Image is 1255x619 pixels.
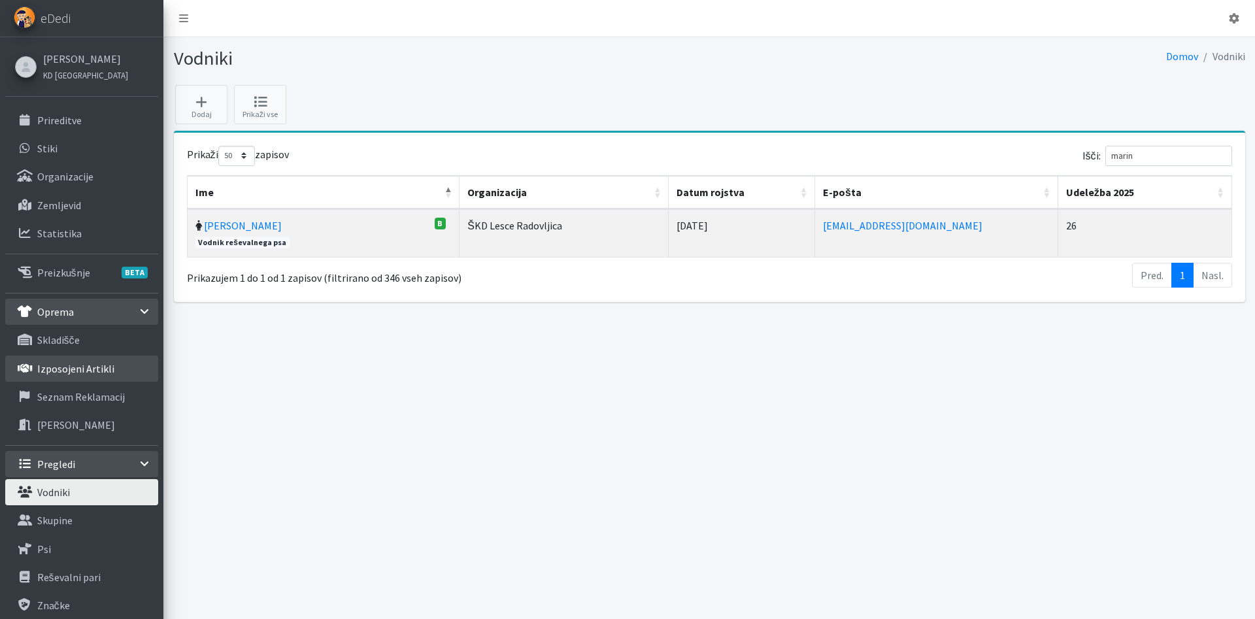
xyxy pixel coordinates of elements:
[1058,209,1232,257] td: 26
[1058,176,1232,209] th: Udeležba 2025: vključite za naraščujoči sort
[5,192,158,218] a: Zemljevid
[5,536,158,562] a: Psi
[37,305,74,318] p: Oprema
[1105,146,1232,166] input: Išči:
[37,199,81,212] p: Zemljevid
[234,85,286,124] a: Prikaži vse
[5,135,158,161] a: Stiki
[5,107,158,133] a: Prireditve
[37,543,51,556] p: Psi
[815,176,1058,209] th: E-pošta: vključite za naraščujoči sort
[1082,146,1232,166] label: Išči:
[37,486,70,499] p: Vodniki
[5,220,158,246] a: Statistika
[204,219,282,232] a: [PERSON_NAME]
[435,218,446,229] span: B
[5,163,158,190] a: Organizacije
[37,227,82,240] p: Statistika
[1198,47,1245,66] li: Vodniki
[823,219,982,232] a: [EMAIL_ADDRESS][DOMAIN_NAME]
[37,362,114,375] p: Izposojeni artikli
[5,259,158,286] a: PreizkušnjeBETA
[37,418,115,431] p: [PERSON_NAME]
[175,85,227,124] a: Dodaj
[41,8,71,28] span: eDedi
[669,176,815,209] th: Datum rojstva: vključite za naraščujoči sort
[37,142,58,155] p: Stiki
[37,514,73,527] p: Skupine
[37,333,80,346] p: skladišče
[5,592,158,618] a: Značke
[43,67,128,82] a: KD [GEOGRAPHIC_DATA]
[1166,50,1198,63] a: Domov
[37,170,93,183] p: Organizacije
[188,176,460,209] th: Ime: vključite za padajoči sort
[37,458,75,471] p: Pregledi
[37,390,125,403] p: Seznam reklamacij
[37,114,82,127] p: Prireditve
[5,327,158,353] a: skladišče
[174,47,705,70] h1: Vodniki
[5,384,158,410] a: Seznam reklamacij
[43,70,128,80] small: KD [GEOGRAPHIC_DATA]
[5,356,158,382] a: Izposojeni artikli
[195,237,290,248] span: Vodnik reševalnega psa
[1171,263,1194,288] a: 1
[460,176,669,209] th: Organizacija: vključite za naraščujoči sort
[37,266,90,279] p: Preizkušnje
[5,507,158,533] a: Skupine
[218,146,255,166] select: Prikažizapisov
[14,7,35,28] img: eDedi
[5,412,158,438] a: [PERSON_NAME]
[460,209,669,257] td: ŠKD Lesce Radovljica
[37,599,70,612] p: Značke
[5,479,158,505] a: Vodniki
[5,299,158,325] a: Oprema
[669,209,815,257] td: [DATE]
[187,261,618,286] div: Prikazujem 1 do 1 od 1 zapisov (filtrirano od 346 vseh zapisov)
[5,451,158,477] a: Pregledi
[5,564,158,590] a: Reševalni pari
[122,267,148,278] span: BETA
[37,571,101,584] p: Reševalni pari
[187,146,289,166] label: Prikaži zapisov
[43,51,128,67] a: [PERSON_NAME]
